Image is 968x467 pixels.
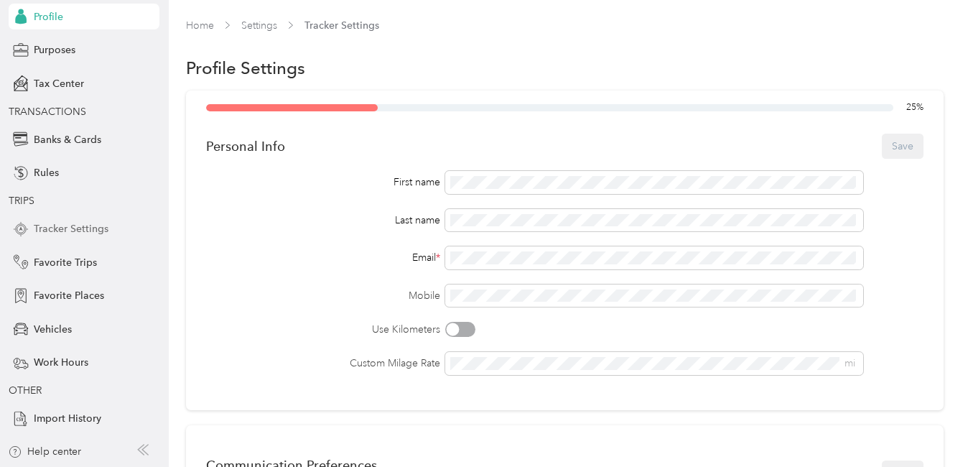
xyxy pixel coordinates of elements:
[9,195,34,207] span: TRIPS
[844,357,855,369] span: mi
[9,384,42,397] span: OTHER
[34,132,101,147] span: Banks & Cards
[206,250,440,265] div: Email
[34,322,72,337] span: Vehicles
[34,255,97,270] span: Favorite Trips
[34,355,88,370] span: Work Hours
[906,101,923,114] span: 25 %
[9,106,86,118] span: TRANSACTIONS
[888,387,968,467] iframe: Everlance-gr Chat Button Frame
[8,444,81,459] button: Help center
[241,19,277,32] a: Settings
[34,288,104,303] span: Favorite Places
[206,288,440,303] label: Mobile
[186,60,305,75] h1: Profile Settings
[206,322,440,337] label: Use Kilometers
[304,18,379,33] span: Tracker Settings
[34,9,63,24] span: Profile
[206,175,440,190] div: First name
[206,356,440,371] label: Custom Milage Rate
[206,213,440,228] div: Last name
[206,139,285,154] div: Personal Info
[186,19,214,32] a: Home
[34,221,108,236] span: Tracker Settings
[34,165,59,180] span: Rules
[34,42,75,57] span: Purposes
[34,76,84,91] span: Tax Center
[34,411,101,426] span: Import History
